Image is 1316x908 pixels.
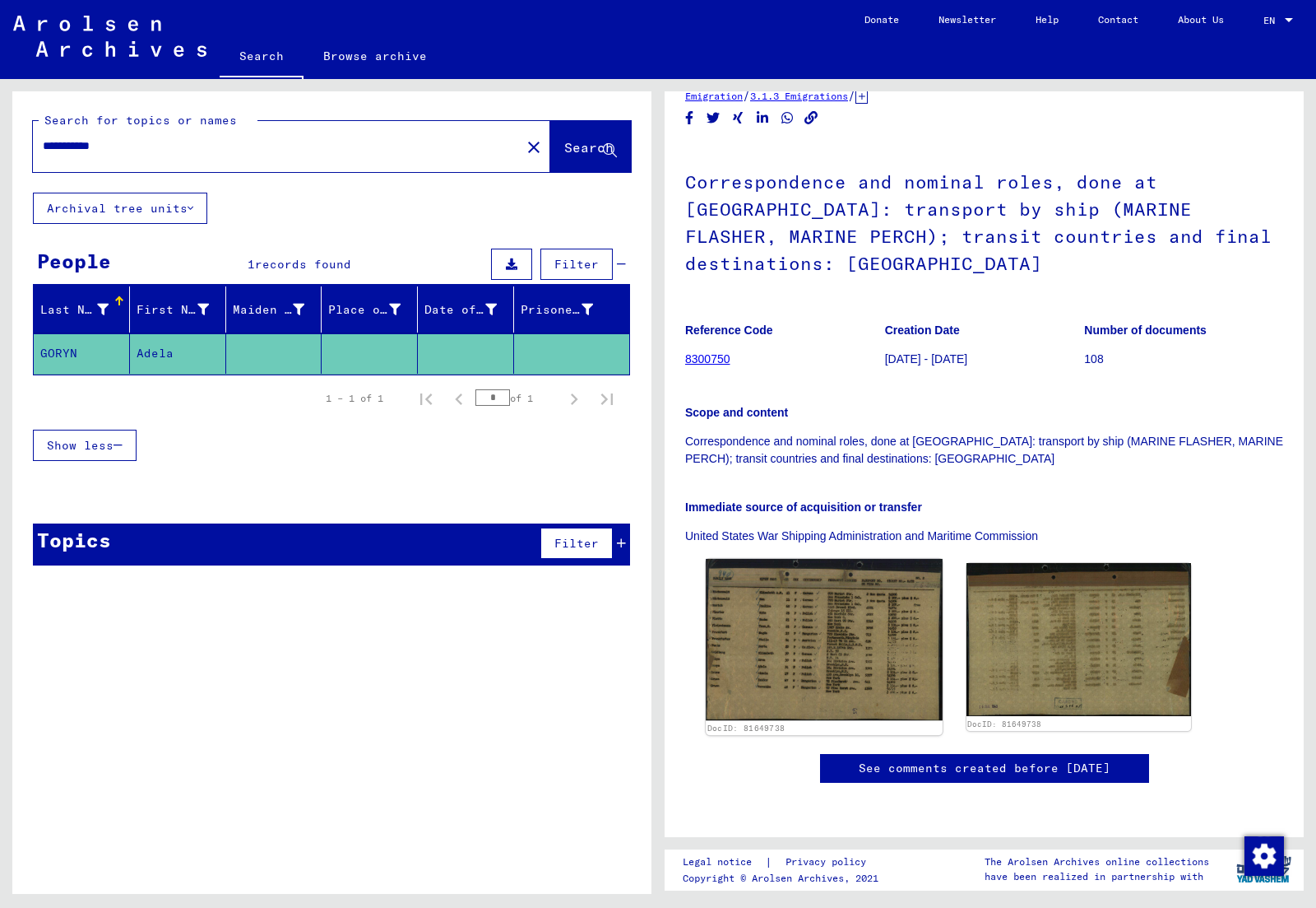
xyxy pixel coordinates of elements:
[1084,324,1207,337] b: Number of documents
[772,854,886,871] a: Privacy policy
[685,352,730,366] a: 8300750
[248,257,255,272] span: 1
[418,286,514,333] mat-header-cell: Date of Birth
[424,301,497,319] div: Date of Birth
[410,382,443,415] button: First page
[985,869,1209,884] p: have been realized in partnership with
[558,382,591,415] button: Next page
[681,108,698,128] button: Share on Facebook
[34,333,130,374] mat-cell: GORYN
[220,36,304,79] a: Search
[859,760,1110,777] a: See comments created before [DATE]
[967,719,1041,729] a: DocID: 81649738
[424,296,517,323] div: Date of Birth
[226,286,322,333] mat-header-cell: Maiden Name
[779,108,796,128] button: Share on WhatsApp
[47,438,114,453] span: Show less
[754,108,772,128] button: Share on LinkedIn
[706,559,942,721] img: 001.jpg
[1244,836,1283,875] div: Change consent
[966,563,1192,716] img: 002.jpg
[683,854,886,871] div: |
[707,723,785,733] a: DocID: 81649738
[803,108,820,128] button: Copy link
[521,301,593,319] div: Prisoner #
[1244,836,1284,876] img: Change consent
[540,249,613,280] button: Filter
[514,286,629,333] mat-header-cell: Prisoner #
[1084,351,1283,368] p: 108
[130,333,226,374] mat-cell: Adela
[475,390,558,406] div: of 1
[685,324,773,337] b: Reference Code
[37,525,111,555] div: Topics
[705,108,722,128] button: Share on Twitter
[550,121,631,172] button: Search
[848,88,855,103] span: /
[40,296,129,323] div: Last Name
[685,144,1283,298] h1: Correspondence and nominal roles, done at [GEOGRAPHIC_DATA]: transport by ship (MARINE FLASHER, M...
[255,257,351,272] span: records found
[685,501,922,514] b: Immediate source of acquisition or transfer
[885,324,960,337] b: Creation Date
[554,257,599,272] span: Filter
[233,296,326,323] div: Maiden Name
[13,16,206,57] img: Arolsen_neg.svg
[37,246,111,276] div: People
[328,296,421,323] div: Place of Birth
[130,286,226,333] mat-header-cell: First Name
[137,296,229,323] div: First Name
[33,430,137,461] button: Show less
[443,382,475,415] button: Previous page
[521,296,614,323] div: Prisoner #
[44,113,237,128] mat-label: Search for topics or names
[683,854,765,871] a: Legal notice
[750,90,848,102] a: 3.1.3 Emigrations
[1263,15,1281,26] span: EN
[304,36,447,76] a: Browse archive
[34,286,130,333] mat-header-cell: Last Name
[40,301,109,319] div: Last Name
[517,130,550,163] button: Clear
[328,301,401,319] div: Place of Birth
[685,406,788,419] b: Scope and content
[1233,849,1295,890] img: yv_logo.png
[685,528,1283,545] p: United States War Shipping Administration and Maritime Commission
[730,108,747,128] button: Share on Xing
[33,193,207,224] button: Archival tree units
[540,528,613,559] button: Filter
[137,301,209,319] div: First Name
[322,286,418,333] mat-header-cell: Place of Birth
[554,536,599,551] span: Filter
[985,854,1209,869] p: The Arolsen Archives online collections
[591,382,623,415] button: Last page
[683,871,886,886] p: Copyright © Arolsen Archives, 2021
[685,433,1283,468] p: Correspondence and nominal roles, done at [GEOGRAPHIC_DATA]: transport by ship (MARINE FLASHER, M...
[564,139,614,156] span: Search
[233,301,305,319] div: Maiden Name
[885,351,1084,368] p: [DATE] - [DATE]
[524,137,544,157] mat-icon: close
[743,88,750,103] span: /
[326,391,383,406] div: 1 – 1 of 1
